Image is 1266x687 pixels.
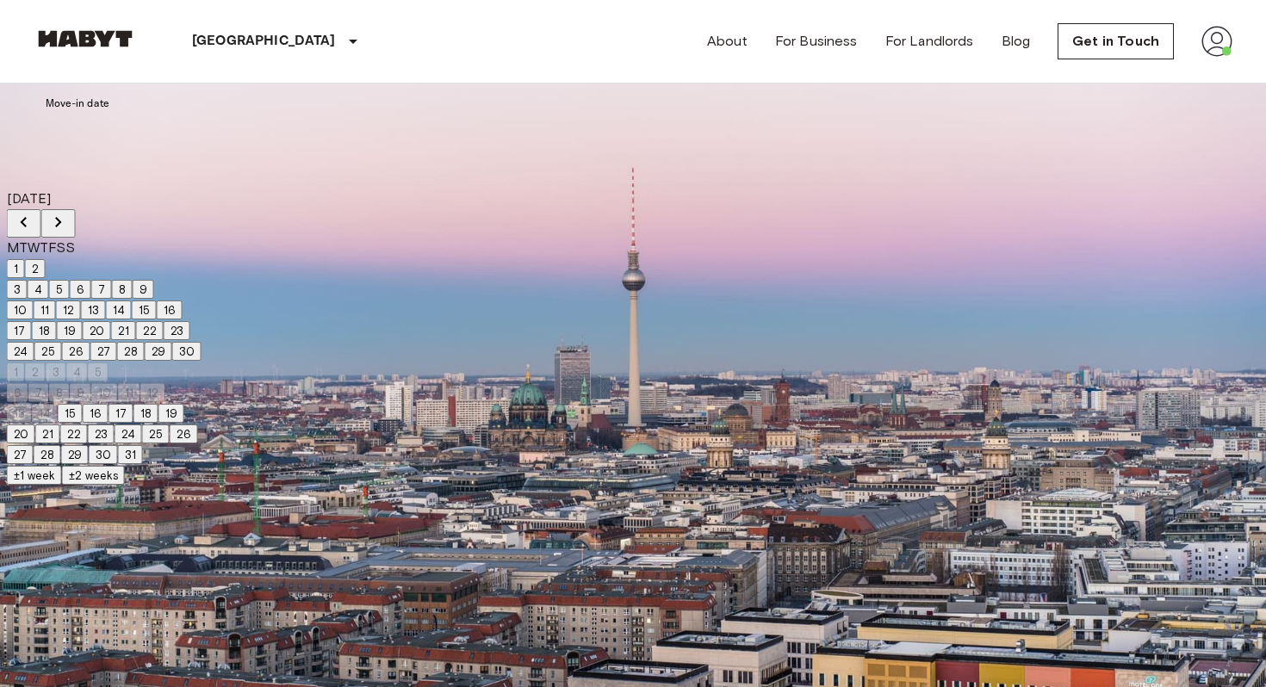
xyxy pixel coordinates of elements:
[142,424,170,443] button: 25
[56,239,65,256] span: Saturday
[62,342,90,361] button: 26
[7,189,202,209] div: [DATE]
[145,342,172,361] button: 29
[49,280,70,299] button: 5
[62,466,125,485] button: ±2 weeks
[40,239,48,256] span: Thursday
[117,342,145,361] button: 28
[7,342,34,361] button: 24
[46,362,66,381] button: 3
[57,321,83,340] button: 19
[83,321,111,340] button: 20
[32,321,57,340] button: 18
[115,424,142,443] button: 24
[106,300,132,319] button: 14
[140,383,165,402] button: 12
[7,209,41,238] button: Previous month
[28,280,49,299] button: 4
[7,383,28,402] button: 6
[32,404,58,423] button: 14
[19,239,28,256] span: Tuesday
[28,383,49,402] button: 7
[70,383,91,402] button: 9
[65,239,75,256] span: Sunday
[48,239,56,256] span: Friday
[1002,31,1031,52] a: Blog
[7,424,35,443] button: 20
[7,259,25,278] button: 1
[118,445,143,464] button: 31
[7,404,32,423] button: 13
[7,362,25,381] button: 1
[34,342,62,361] button: 25
[49,383,70,402] button: 8
[707,31,748,52] a: About
[34,300,56,319] button: 11
[192,31,336,52] p: [GEOGRAPHIC_DATA]
[170,424,198,443] button: 26
[112,280,133,299] button: 8
[111,321,136,340] button: 21
[66,362,88,381] button: 4
[7,321,32,340] button: 17
[133,280,154,299] button: 9
[56,300,81,319] button: 12
[91,383,118,402] button: 10
[7,239,19,256] span: Monday
[7,445,34,464] button: 27
[35,424,60,443] button: 21
[1201,26,1232,57] img: avatar
[136,321,164,340] button: 22
[172,342,202,361] button: 30
[132,300,157,319] button: 15
[91,280,112,299] button: 7
[41,209,76,238] button: Next month
[157,300,183,319] button: 16
[58,404,83,423] button: 15
[109,404,133,423] button: 17
[90,342,117,361] button: 27
[7,300,34,319] button: 10
[1058,23,1174,59] a: Get in Touch
[133,404,158,423] button: 18
[164,321,190,340] button: 23
[7,465,202,486] div: Move In Flexibility
[61,445,89,464] button: 29
[118,383,140,402] button: 11
[775,31,858,52] a: For Business
[70,280,91,299] button: 6
[885,31,974,52] a: For Landlords
[60,424,88,443] button: 22
[7,466,62,485] button: ±1 week
[46,96,109,111] label: Move-in date
[28,239,40,256] span: Wednesday
[34,30,137,47] img: Habyt
[7,280,28,299] button: 3
[25,259,46,278] button: 2
[158,404,184,423] button: 19
[89,445,118,464] button: 30
[88,362,109,381] button: 5
[34,445,61,464] button: 28
[81,300,106,319] button: 13
[88,424,115,443] button: 23
[83,404,109,423] button: 16
[25,362,46,381] button: 2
